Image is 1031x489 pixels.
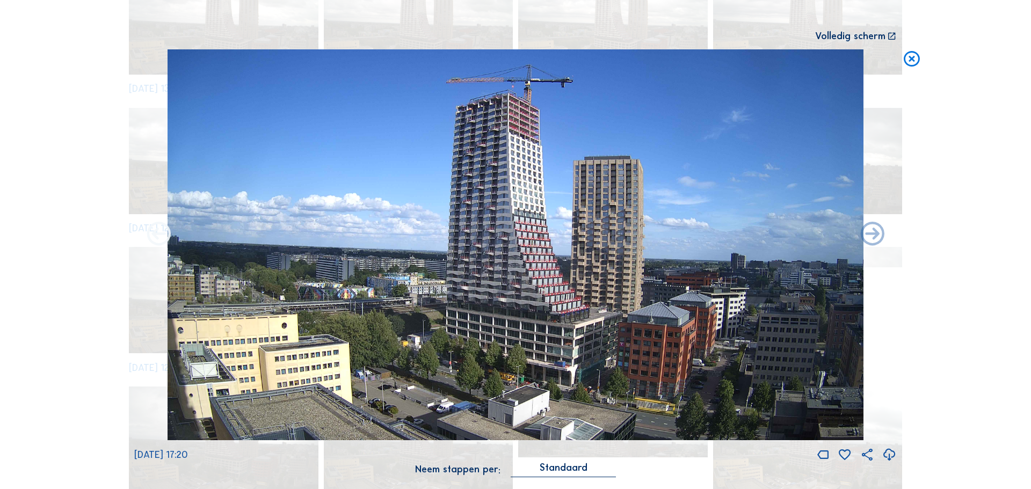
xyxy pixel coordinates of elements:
div: Standaard [511,463,616,477]
span: [DATE] 17:20 [134,449,188,461]
div: Volledig scherm [815,32,885,42]
i: Back [858,220,887,249]
img: Image [168,49,863,441]
div: Standaard [540,463,587,472]
div: Neem stappen per: [415,465,500,475]
i: Forward [144,220,173,249]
